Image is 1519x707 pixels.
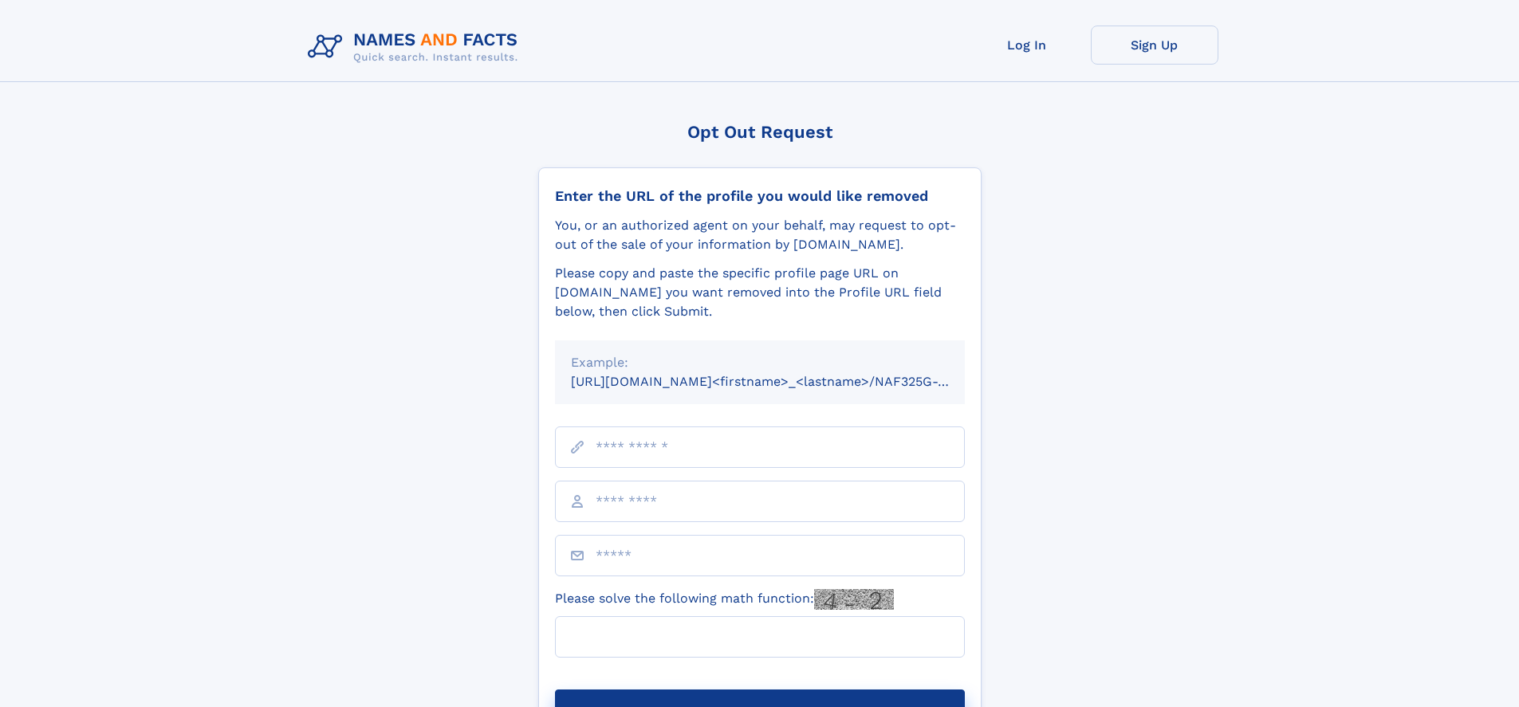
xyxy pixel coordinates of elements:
[555,187,965,205] div: Enter the URL of the profile you would like removed
[301,26,531,69] img: Logo Names and Facts
[555,216,965,254] div: You, or an authorized agent on your behalf, may request to opt-out of the sale of your informatio...
[1091,26,1218,65] a: Sign Up
[555,264,965,321] div: Please copy and paste the specific profile page URL on [DOMAIN_NAME] you want removed into the Pr...
[571,353,949,372] div: Example:
[538,122,982,142] div: Opt Out Request
[963,26,1091,65] a: Log In
[555,589,894,610] label: Please solve the following math function:
[571,374,995,389] small: [URL][DOMAIN_NAME]<firstname>_<lastname>/NAF325G-xxxxxxxx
